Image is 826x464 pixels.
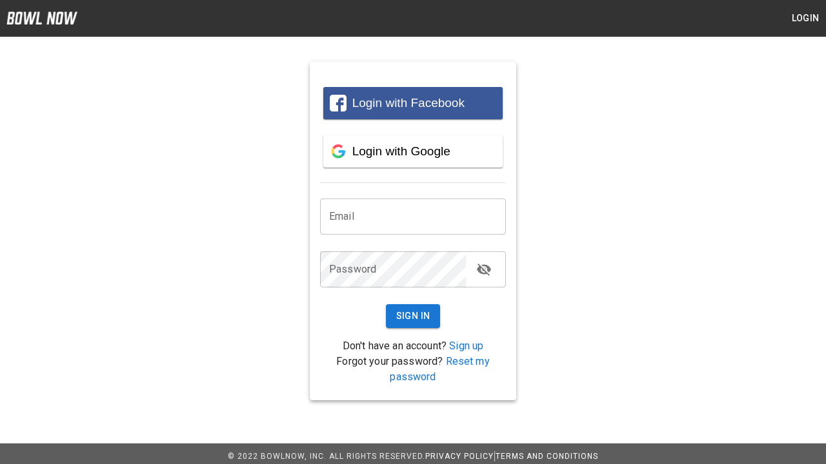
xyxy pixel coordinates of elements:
[785,6,826,30] button: Login
[496,452,598,461] a: Terms and Conditions
[386,304,441,328] button: Sign In
[390,355,489,383] a: Reset my password
[323,135,503,168] button: Login with Google
[6,12,77,24] img: logo
[352,144,450,158] span: Login with Google
[449,340,483,352] a: Sign up
[320,338,506,354] p: Don't have an account?
[425,452,494,461] a: Privacy Policy
[228,452,425,461] span: © 2022 BowlNow, Inc. All Rights Reserved.
[352,96,465,110] span: Login with Facebook
[320,354,506,385] p: Forgot your password?
[323,87,503,119] button: Login with Facebook
[471,256,497,282] button: toggle password visibility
